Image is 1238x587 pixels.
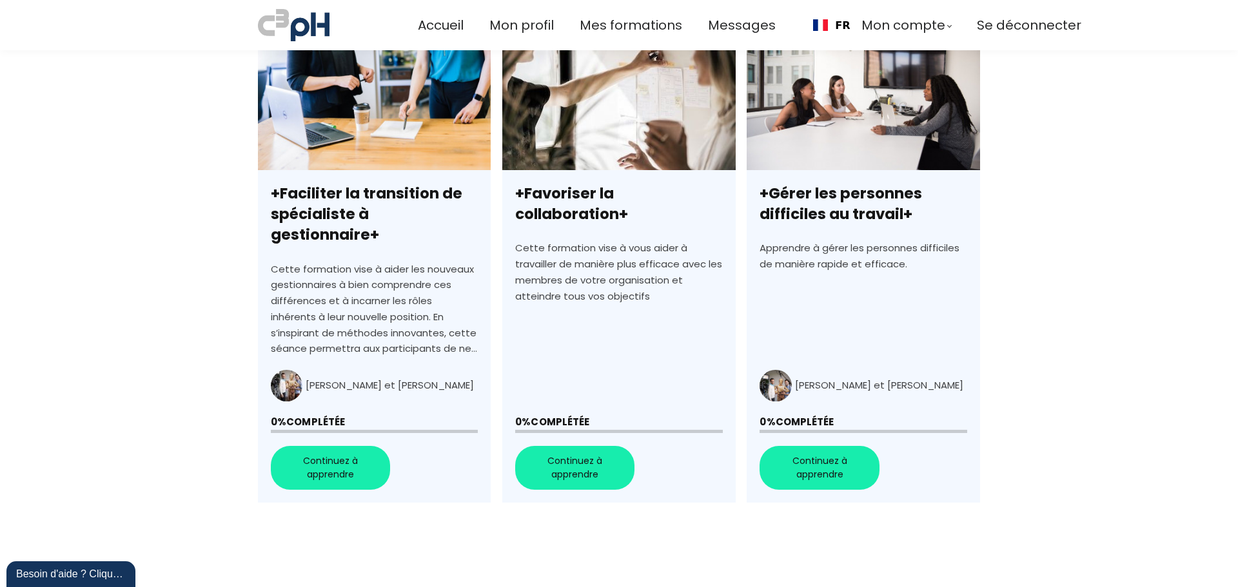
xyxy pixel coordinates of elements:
iframe: chat widget [6,559,138,587]
a: Messages [708,15,776,36]
div: Language selected: Français [801,10,861,40]
a: FR [813,19,850,32]
img: Français flag [813,19,828,31]
img: a70bc7685e0efc0bd0b04b3506828469.jpeg [258,6,329,44]
a: Mon profil [489,15,554,36]
a: Se déconnecter [977,15,1081,36]
div: Language Switcher [801,10,861,40]
span: Mon compte [861,15,945,36]
a: Mes formations [580,15,682,36]
a: Accueil [418,15,464,36]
